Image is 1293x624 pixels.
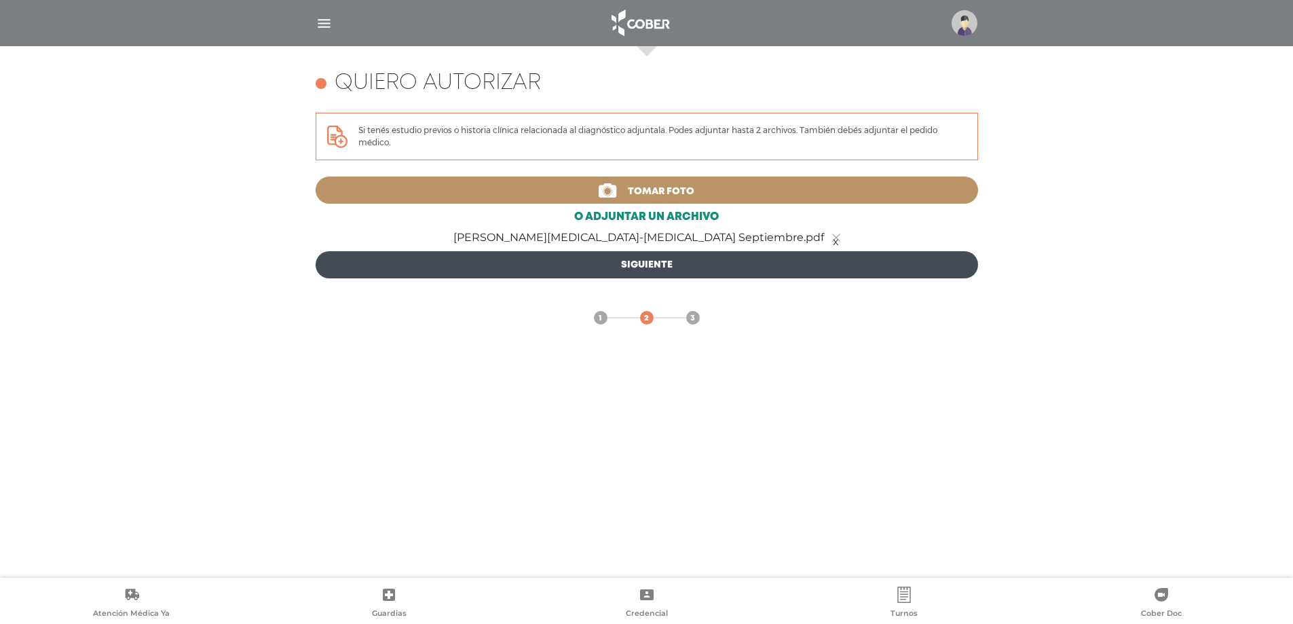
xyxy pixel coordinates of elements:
span: 3 [690,312,695,325]
a: x [832,234,840,242]
span: Credencial [626,608,668,621]
img: Cober_menu-lines-white.svg [316,15,333,32]
a: Turnos [775,587,1032,621]
a: Siguiente [316,251,978,278]
span: Guardias [372,608,407,621]
span: [PERSON_NAME][MEDICAL_DATA]-[MEDICAL_DATA] Septiembre.pdf [453,234,824,242]
span: 1 [599,312,602,325]
span: Turnos [891,608,918,621]
a: Atención Médica Ya [3,587,260,621]
span: Tomar foto [628,187,694,196]
a: Tomar foto [316,177,978,204]
a: Guardias [260,587,517,621]
a: 2 [640,311,654,325]
span: Cober Doc [1141,608,1182,621]
img: logo_cober_home-white.png [604,7,675,39]
a: Cober Doc [1033,587,1290,621]
a: Credencial [518,587,775,621]
a: 3 [686,311,700,325]
span: Atención Médica Ya [93,608,170,621]
img: profile-placeholder.svg [952,10,977,36]
span: 2 [644,312,649,325]
h4: Quiero autorizar [335,71,541,96]
p: Si tenés estudio previos o historia clínica relacionada al diagnóstico adjuntala. Podes adjuntar ... [358,124,967,149]
a: o adjuntar un archivo [316,209,978,225]
a: 1 [594,311,607,325]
